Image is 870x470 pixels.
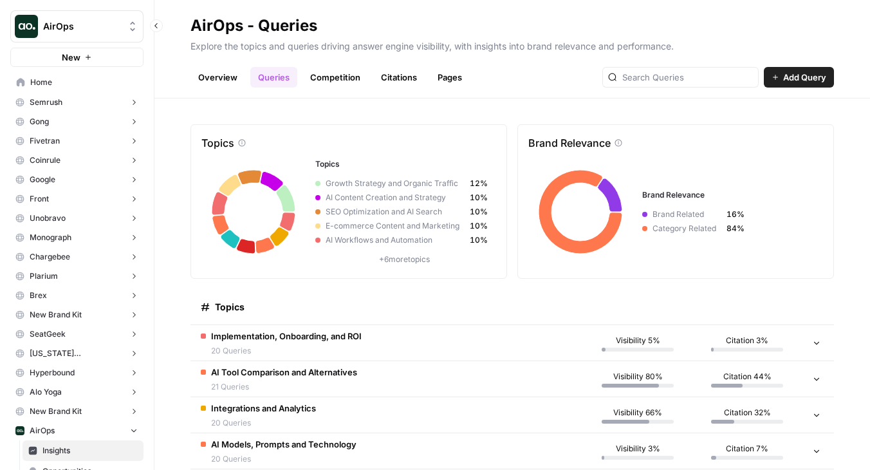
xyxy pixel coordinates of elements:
[726,443,768,455] span: Citation 7%
[30,251,70,263] span: Chargebee
[30,232,71,243] span: Monograph
[320,234,470,246] span: AI Workflows and Automation
[10,267,143,286] button: Plarium
[783,71,826,84] span: Add Query
[211,453,356,465] span: 20 Queries
[30,116,49,127] span: Gong
[10,421,143,440] button: AirOps
[30,290,47,301] span: Brex
[30,328,66,340] span: SeatGeek
[10,305,143,324] button: New Brand Kit
[10,382,143,402] button: Alo Yoga
[430,67,470,88] a: Pages
[10,189,143,209] button: Front
[30,386,62,398] span: Alo Yoga
[211,381,357,393] span: 21 Queries
[10,10,143,42] button: Workspace: AirOps
[10,344,143,363] button: [US_STATE][GEOGRAPHIC_DATA]
[15,15,38,38] img: AirOps Logo
[315,158,493,170] h3: Topics
[190,36,834,53] p: Explore the topics and queries driving answer engine visibility, with insights into brand relevan...
[723,371,772,382] span: Citation 44%
[30,155,60,166] span: Coinrule
[470,220,488,232] span: 10%
[23,440,143,461] a: Insights
[62,51,80,64] span: New
[613,371,663,382] span: Visibility 80%
[10,247,143,267] button: Chargebee
[190,67,245,88] a: Overview
[10,112,143,131] button: Gong
[201,135,234,151] p: Topics
[10,131,143,151] button: Fivetran
[764,67,834,88] button: Add Query
[30,212,66,224] span: Unobravo
[30,425,55,437] span: AirOps
[30,135,60,147] span: Fivetran
[211,402,316,415] span: Integrations and Analytics
[320,206,470,218] span: SEO Optimization and AI Search
[10,363,143,382] button: Hyperbound
[470,206,488,218] span: 10%
[250,67,297,88] a: Queries
[30,174,55,185] span: Google
[320,220,470,232] span: E-commerce Content and Marketing
[30,406,82,417] span: New Brand Kit
[30,367,75,379] span: Hyperbound
[15,426,24,435] img: yjux4x3lwinlft1ym4yif8lrli78
[320,192,470,203] span: AI Content Creation and Strategy
[190,15,317,36] div: AirOps - Queries
[320,178,470,189] span: Growth Strategy and Organic Traffic
[211,330,362,343] span: Implementation, Onboarding, and ROI
[10,72,143,93] a: Home
[10,209,143,228] button: Unobravo
[10,286,143,305] button: Brex
[647,223,727,234] span: Category Related
[211,366,357,379] span: AI Tool Comparison and Alternatives
[10,170,143,189] button: Google
[613,407,662,418] span: Visibility 66%
[211,438,356,451] span: AI Models, Prompts and Technology
[30,77,138,88] span: Home
[528,135,611,151] p: Brand Relevance
[622,71,753,84] input: Search Queries
[10,324,143,344] button: SeatGeek
[30,348,124,359] span: [US_STATE][GEOGRAPHIC_DATA]
[30,309,82,321] span: New Brand Kit
[10,151,143,170] button: Coinrule
[727,209,745,220] span: 16%
[10,228,143,247] button: Monograph
[30,97,62,108] span: Semrush
[470,234,488,246] span: 10%
[42,445,138,456] span: Insights
[10,402,143,421] button: New Brand Kit
[373,67,425,88] a: Citations
[215,301,245,314] span: Topics
[470,178,488,189] span: 12%
[10,48,143,67] button: New
[211,345,362,357] span: 20 Queries
[30,270,58,282] span: Plarium
[302,67,368,88] a: Competition
[315,254,493,265] p: + 6 more topics
[727,223,745,234] span: 84%
[10,93,143,112] button: Semrush
[724,407,771,418] span: Citation 32%
[642,189,820,201] h3: Brand Relevance
[470,192,488,203] span: 10%
[43,20,121,33] span: AirOps
[211,417,316,429] span: 20 Queries
[616,443,660,455] span: Visibility 3%
[30,193,49,205] span: Front
[726,335,768,346] span: Citation 3%
[647,209,727,220] span: Brand Related
[616,335,660,346] span: Visibility 5%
